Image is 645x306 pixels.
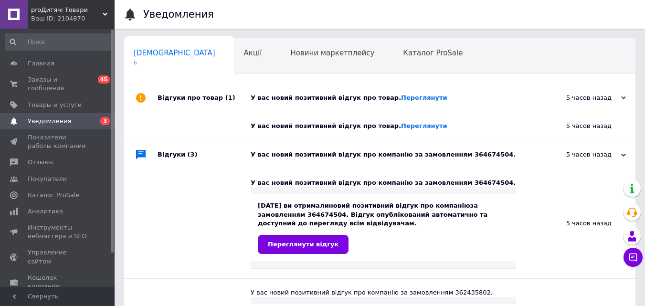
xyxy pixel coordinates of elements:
[251,179,516,187] div: У вас новий позитивний відгук про компанію за замовленням 364674504.
[28,59,54,68] span: Главная
[143,9,214,20] h1: Уведомления
[251,94,530,102] div: У вас новий позитивний відгук про товар.
[28,158,53,167] span: Отзывы
[28,191,79,200] span: Каталог ProSale
[98,75,110,84] span: 45
[158,140,251,169] div: Відгуки
[28,101,82,109] span: Товары и услуги
[403,49,463,57] span: Каталог ProSale
[100,117,110,125] span: 3
[28,75,88,93] span: Заказы и сообщения
[5,33,113,51] input: Поиск
[28,175,67,183] span: Покупатели
[258,235,349,254] a: Переглянути відгук
[225,94,235,101] span: (1)
[134,59,215,66] span: 6
[268,241,338,248] span: Переглянути відгук
[28,274,88,291] span: Кошелек компании
[624,248,643,267] button: Чат с покупателем
[244,49,262,57] span: Акції
[188,151,198,158] span: (3)
[134,49,215,57] span: [DEMOGRAPHIC_DATA]
[31,6,103,14] span: proДитячі Товари
[530,94,626,102] div: 5 часов назад
[251,288,516,297] div: У вас новий позитивний відгук про компанію за замовленням 362435802.
[516,169,635,278] div: 5 часов назад
[31,14,115,23] div: Ваш ID: 2104870
[28,248,88,265] span: Управление сайтом
[290,49,374,57] span: Новини маркетплейсу
[251,150,530,159] div: У вас новий позитивний відгук про компанію за замовленням 364674504.
[401,94,447,101] a: Переглянути
[516,112,635,140] div: 5 часов назад
[28,207,63,216] span: Аналитика
[258,201,509,254] div: [DATE] ви отримали за замовленням 364674504. Відгук опублікований автоматично та доступний до пер...
[158,84,251,112] div: Відгуки про товар
[28,133,88,150] span: Показатели работы компании
[329,202,470,209] b: новий позитивний відгук про компанію
[530,150,626,159] div: 5 часов назад
[28,223,88,241] span: Инструменты вебмастера и SEO
[251,122,516,130] div: У вас новий позитивний відгук про товар.
[401,122,447,129] a: Переглянути
[28,117,71,126] span: Уведомления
